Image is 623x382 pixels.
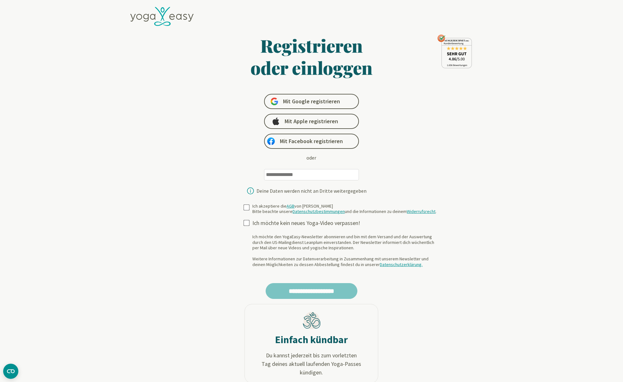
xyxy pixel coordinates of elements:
a: Mit Google registrieren [264,94,359,109]
div: Ich akzeptiere die von [PERSON_NAME] Bitte beachte unsere und die Informationen zu deinem . [252,203,436,215]
div: oder [306,154,316,161]
a: AGB [287,203,294,209]
h1: Registrieren oder einloggen [189,34,434,79]
a: Datenschutzbestimmungen [293,209,345,214]
div: Deine Daten werden nicht an Dritte weitergegeben [256,188,367,193]
div: Ich möchte kein neues Yoga-Video verpassen! [252,220,441,227]
span: Mit Apple registrieren [285,118,338,125]
div: Ich möchte den YogaEasy-Newsletter abonnieren und bin mit dem Versand und der Auswertung durch de... [252,234,441,267]
h2: Einfach kündbar [275,333,348,346]
a: Mit Facebook registrieren [264,134,359,149]
span: Mit Facebook registrieren [280,137,343,145]
img: ausgezeichnet_seal.png [437,34,472,68]
a: Mit Apple registrieren [264,114,359,129]
span: Du kannst jederzeit bis zum vorletzten Tag deines aktuell laufenden Yoga-Passes kündigen. [251,351,372,377]
button: CMP-Widget öffnen [3,364,18,379]
a: Widerrufsrecht [407,209,435,214]
a: Datenschutzerklärung. [380,262,423,267]
span: Mit Google registrieren [283,98,340,105]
